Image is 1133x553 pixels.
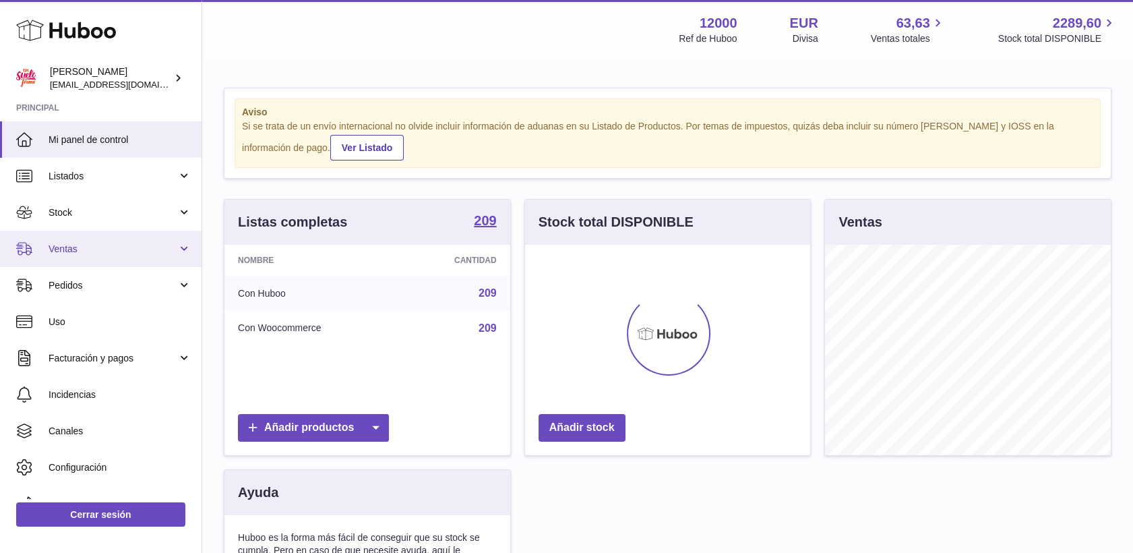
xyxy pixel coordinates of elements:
a: Añadir productos [238,414,389,442]
span: Ventas totales [871,32,946,45]
a: 209 [479,322,497,334]
td: Con Huboo [224,276,400,311]
span: Stock total DISPONIBLE [998,32,1117,45]
a: Ver Listado [330,135,404,161]
div: Si se trata de un envío internacional no olvide incluir información de aduanas en su Listado de P... [242,120,1093,161]
div: Divisa [793,32,818,45]
h3: Ventas [838,213,882,231]
a: 209 [479,287,497,299]
div: [PERSON_NAME] [50,65,171,91]
span: Incidencias [49,388,191,401]
span: 2289,60 [1053,14,1101,32]
h3: Listas completas [238,213,347,231]
span: Facturación y pagos [49,352,177,365]
span: Ventas [49,243,177,256]
span: Pedidos [49,279,177,292]
span: Mi panel de control [49,134,191,146]
span: 63,63 [896,14,930,32]
strong: EUR [790,14,818,32]
th: Cantidad [400,245,510,276]
img: mar@ensuelofirme.com [16,68,36,88]
h3: Stock total DISPONIBLE [539,213,694,231]
span: Devoluciones [49,498,191,511]
strong: Aviso [242,106,1093,119]
th: Nombre [224,245,400,276]
a: 63,63 Ventas totales [871,14,946,45]
span: Configuración [49,461,191,474]
div: Ref de Huboo [679,32,737,45]
a: Añadir stock [539,414,625,442]
span: Canales [49,425,191,438]
a: 209 [474,214,496,230]
span: [EMAIL_ADDRESS][DOMAIN_NAME] [50,79,198,90]
strong: 12000 [700,14,737,32]
span: Listados [49,170,177,183]
a: Cerrar sesión [16,502,185,527]
span: Uso [49,316,191,328]
h3: Ayuda [238,484,278,502]
a: 2289,60 Stock total DISPONIBLE [998,14,1117,45]
td: Con Woocommerce [224,311,400,346]
strong: 209 [474,214,496,227]
span: Stock [49,206,177,219]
